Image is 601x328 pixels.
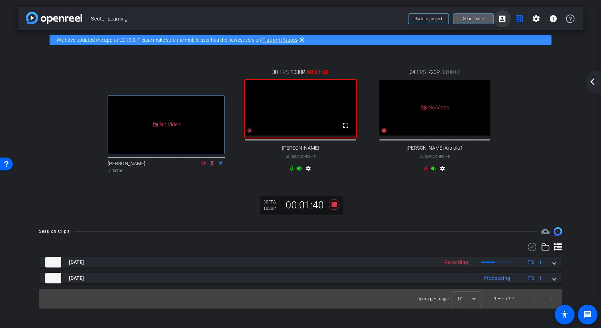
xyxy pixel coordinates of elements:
span: Destinations for your clips [541,227,550,236]
span: 00:00:00 [441,68,460,76]
span: Sector Learning [91,12,404,26]
mat-icon: fullscreen [342,121,350,130]
span: 1 [539,275,542,282]
span: FPS [268,200,276,205]
span: 720P [428,68,440,76]
span: [DATE] [69,259,84,266]
div: 00:01:40 [281,199,328,211]
button: Send invite [453,13,494,24]
mat-icon: info [549,15,557,23]
div: Items per page: [417,295,449,303]
div: [PERSON_NAME] [108,160,225,174]
mat-icon: cloud_upload [541,227,550,236]
span: 1 [539,259,542,266]
div: Recording [441,258,471,266]
div: 30 [263,199,281,205]
mat-icon: accessibility [560,310,569,319]
button: Next page [542,290,559,307]
span: - [300,154,301,159]
img: thumb-nail [45,273,61,283]
span: [DATE] [69,275,84,282]
span: - [434,154,435,159]
span: FPS [417,68,426,76]
span: 24 [410,68,415,76]
mat-icon: highlight_off [299,37,305,43]
span: 30 [272,68,278,76]
img: Session clips [554,227,562,236]
mat-icon: grid_on [515,15,523,23]
span: Chrome [435,155,450,159]
mat-expansion-panel-header: thumb-nail[DATE]Processing1 [39,273,562,283]
div: Director [108,167,225,174]
mat-icon: message [583,310,592,319]
span: Send invite [463,16,484,22]
img: thumb-nail [45,257,61,267]
span: FPS [280,68,289,76]
mat-icon: settings [304,166,313,174]
mat-expansion-panel-header: thumb-nail[DATE]Recording1 [39,257,562,267]
span: No Video [160,121,181,128]
span: 1080P [291,68,305,76]
div: We have updated the app to v2.15.0. Please make sure the mobile user has the newest version. [50,35,551,45]
span: Subject [420,153,450,160]
div: 1 – 2 of 2 [494,295,514,302]
mat-icon: settings [532,15,540,23]
span: Back to project [414,16,442,21]
div: . [108,83,225,95]
button: Previous page [525,290,542,307]
span: [PERSON_NAME] Aralola1 [407,145,463,151]
mat-icon: account_box [498,15,506,23]
img: app-logo [26,12,82,24]
span: Chrome [301,155,316,159]
span: [PERSON_NAME] [282,145,319,151]
a: Platform Status [262,37,297,43]
span: Subject [286,153,316,160]
span: No Video [428,104,449,111]
div: 1080P [263,206,281,211]
mat-icon: arrow_back_ios_new [588,77,597,86]
span: 00:01:40 [307,68,329,76]
div: Processing [480,274,514,282]
mat-icon: settings [438,166,447,174]
button: Back to project [408,13,449,24]
div: Session Clips [39,228,70,235]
